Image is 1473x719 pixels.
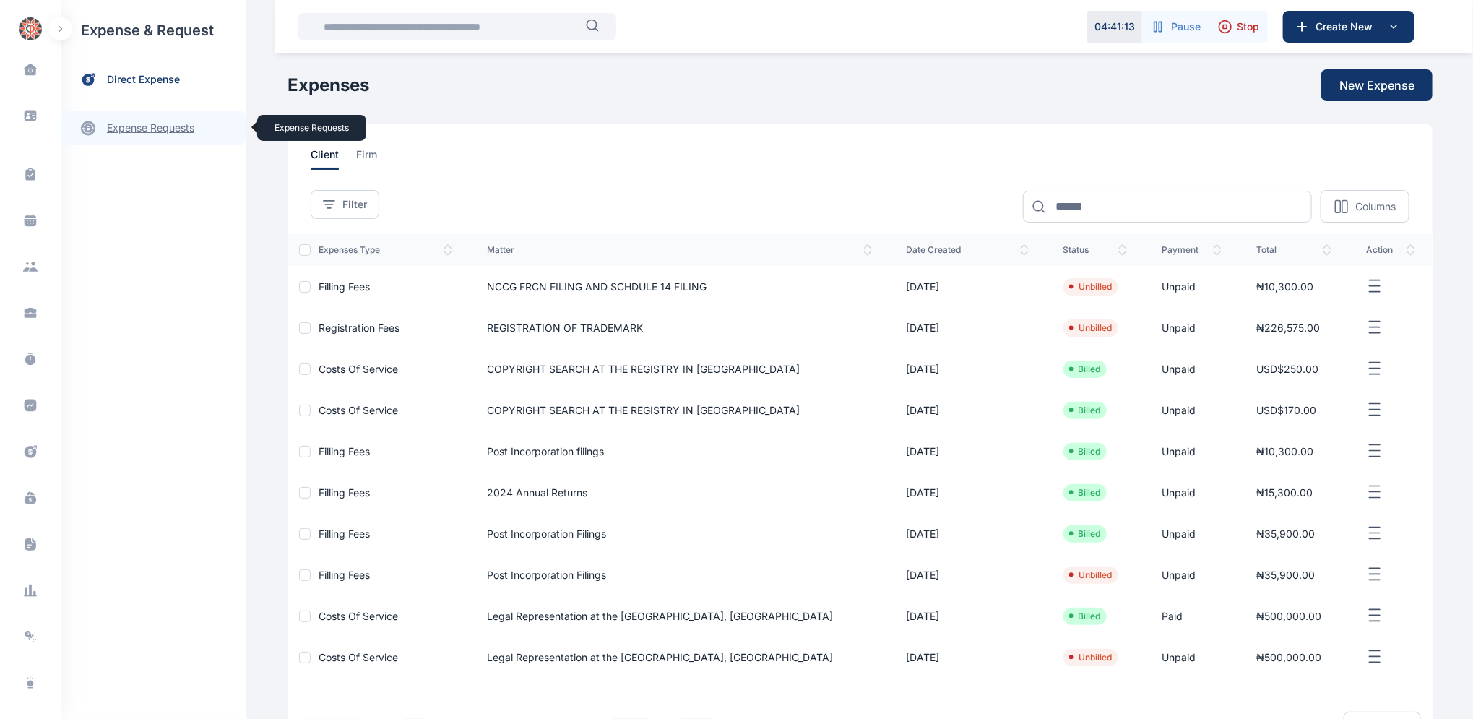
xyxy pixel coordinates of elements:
[1069,611,1101,622] li: Billed
[889,554,1046,595] td: [DATE]
[1237,20,1259,34] span: Stop
[470,595,889,637] td: Legal Representation at the [GEOGRAPHIC_DATA], [GEOGRAPHIC_DATA]
[1069,405,1101,416] li: Billed
[1256,486,1313,499] span: ₦15,300.00
[1094,20,1135,34] p: 04 : 41 : 13
[1256,244,1331,256] span: total
[1256,528,1315,540] span: ₦35,900.00
[470,266,889,307] td: NCCG FRCN FILING AND SCHDULE 14 FILING
[470,389,889,431] td: COPYRIGHT SEARCH AT THE REGISTRY IN [GEOGRAPHIC_DATA]
[319,280,370,293] a: Filling Fees
[1366,244,1415,256] span: action
[1339,77,1414,94] span: New Expense
[1144,389,1239,431] td: Unpaid
[319,569,370,581] a: Filling Fees
[1069,528,1101,540] li: Billed
[1144,431,1239,472] td: Unpaid
[61,99,246,145] div: expense requestsexpense requests
[1256,445,1313,457] span: ₦10,300.00
[311,190,379,219] button: Filter
[470,513,889,554] td: Post Incorporation Filings
[107,72,180,87] span: direct expense
[889,595,1046,637] td: [DATE]
[1069,281,1113,293] li: Unbilled
[1069,363,1101,375] li: Billed
[470,348,889,389] td: COPYRIGHT SEARCH AT THE REGISTRY IN [GEOGRAPHIC_DATA]
[1162,244,1222,256] span: payment
[1069,569,1113,581] li: Unbilled
[1144,472,1239,513] td: Unpaid
[288,74,369,97] h1: Expenses
[61,111,246,145] a: expense requests
[1144,513,1239,554] td: Unpaid
[470,554,889,595] td: Post Incorporation Filings
[1256,569,1315,581] span: ₦35,900.00
[1256,322,1320,334] span: ₦226,575.00
[889,513,1046,554] td: [DATE]
[470,472,889,513] td: 2024 Annual Returns
[487,244,871,256] span: matter
[1144,266,1239,307] td: Unpaid
[1069,652,1113,663] li: Unbilled
[889,307,1046,348] td: [DATE]
[1142,11,1209,43] button: Pause
[356,147,377,170] span: firm
[311,147,339,170] span: client
[889,637,1046,678] td: [DATE]
[311,147,356,170] a: client
[889,389,1046,431] td: [DATE]
[1321,190,1409,223] button: Columns
[889,348,1046,389] td: [DATE]
[907,244,1029,256] span: date created
[1144,595,1239,637] td: Paid
[889,431,1046,472] td: [DATE]
[1144,637,1239,678] td: Unpaid
[889,472,1046,513] td: [DATE]
[1256,280,1313,293] span: ₦10,300.00
[319,610,398,622] a: Costs of Service
[1310,20,1385,34] span: Create New
[1063,244,1128,256] span: status
[356,147,394,170] a: firm
[319,528,370,540] a: Filling Fees
[319,244,452,256] span: expenses type
[470,307,889,348] td: REGISTRATION OF TRADEMARK
[1144,307,1239,348] td: Unpaid
[470,431,889,472] td: Post Incorporation filings
[1069,487,1101,499] li: Billed
[61,61,246,99] a: direct expense
[1355,199,1396,214] p: Columns
[1209,11,1268,43] button: Stop
[319,651,398,663] a: Costs of Service
[1069,446,1101,457] li: Billed
[319,404,398,416] a: Costs of Service
[319,445,370,457] a: Filling Fees
[1256,610,1321,622] span: ₦500,000.00
[470,637,889,678] td: Legal Representation at the [GEOGRAPHIC_DATA], [GEOGRAPHIC_DATA]
[889,266,1046,307] td: [DATE]
[1283,11,1414,43] button: Create New
[1069,322,1113,334] li: Unbilled
[319,322,399,334] a: Registration Fees
[1256,363,1318,375] span: USD$250.00
[319,363,398,375] a: Costs of Service
[1144,554,1239,595] td: Unpaid
[342,197,367,212] span: Filter
[1256,404,1316,416] span: USD$170.00
[1171,20,1201,34] span: Pause
[1256,651,1321,663] span: ₦500,000.00
[319,486,370,499] a: Filling Fees
[1144,348,1239,389] td: Unpaid
[1321,69,1433,101] button: New Expense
